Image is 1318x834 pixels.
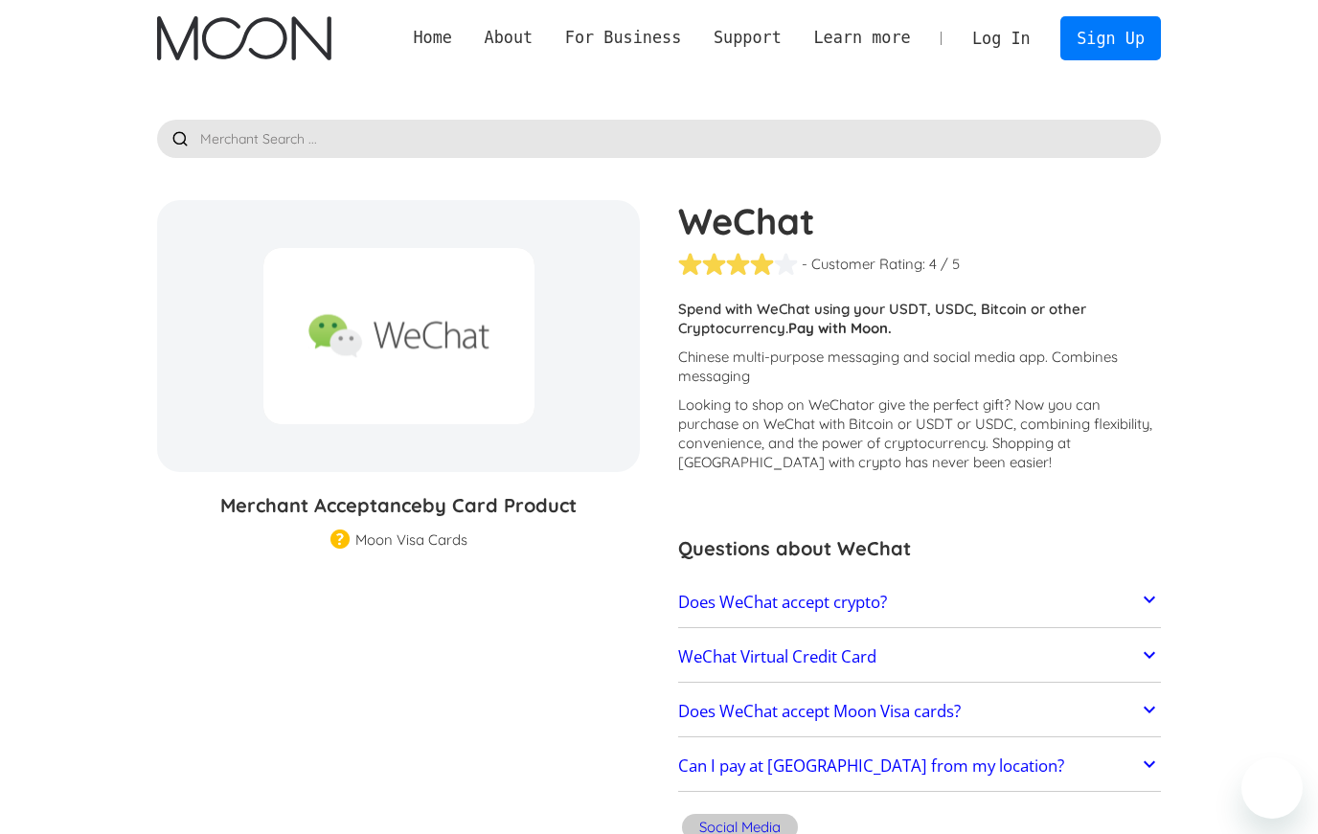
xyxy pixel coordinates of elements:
[355,530,467,550] div: Moon Visa Cards
[860,395,1004,414] span: or give the perfect gift
[485,26,534,50] div: About
[678,647,876,666] h2: WeChat Virtual Credit Card
[678,637,1161,677] a: WeChat Virtual Credit Card
[1241,757,1303,819] iframe: Button to launch messaging window
[714,26,782,50] div: Support
[678,582,1161,622] a: Does WeChat accept crypto?
[956,17,1046,59] a: Log In
[813,26,910,50] div: Learn more
[422,493,577,517] span: by Card Product
[697,26,797,50] div: Support
[678,756,1064,776] h2: Can I pay at [GEOGRAPHIC_DATA] from my location?
[157,120,1161,158] input: Merchant Search ...
[398,26,468,50] a: Home
[678,300,1161,338] p: Spend with WeChat using your USDT, USDC, Bitcoin or other Cryptocurrency.
[678,534,1161,563] h3: Questions about WeChat
[678,348,1161,386] p: Chinese multi-purpose messaging and social media app. Combines messaging
[157,491,640,520] h3: Merchant Acceptance
[565,26,681,50] div: For Business
[549,26,697,50] div: For Business
[788,319,892,337] strong: Pay with Moon.
[929,255,937,274] div: 4
[1060,16,1160,59] a: Sign Up
[678,702,961,721] h2: Does WeChat accept Moon Visa cards?
[798,26,927,50] div: Learn more
[678,593,887,612] h2: Does WeChat accept crypto?
[678,395,1161,472] p: Looking to shop on WeChat ? Now you can purchase on WeChat with Bitcoin or USDT or USDC, combinin...
[678,691,1161,732] a: Does WeChat accept Moon Visa cards?
[157,16,330,60] a: home
[802,255,925,274] div: - Customer Rating:
[678,747,1161,787] a: Can I pay at [GEOGRAPHIC_DATA] from my location?
[468,26,549,50] div: About
[157,16,330,60] img: Moon Logo
[941,255,960,274] div: / 5
[678,200,1161,242] h1: WeChat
